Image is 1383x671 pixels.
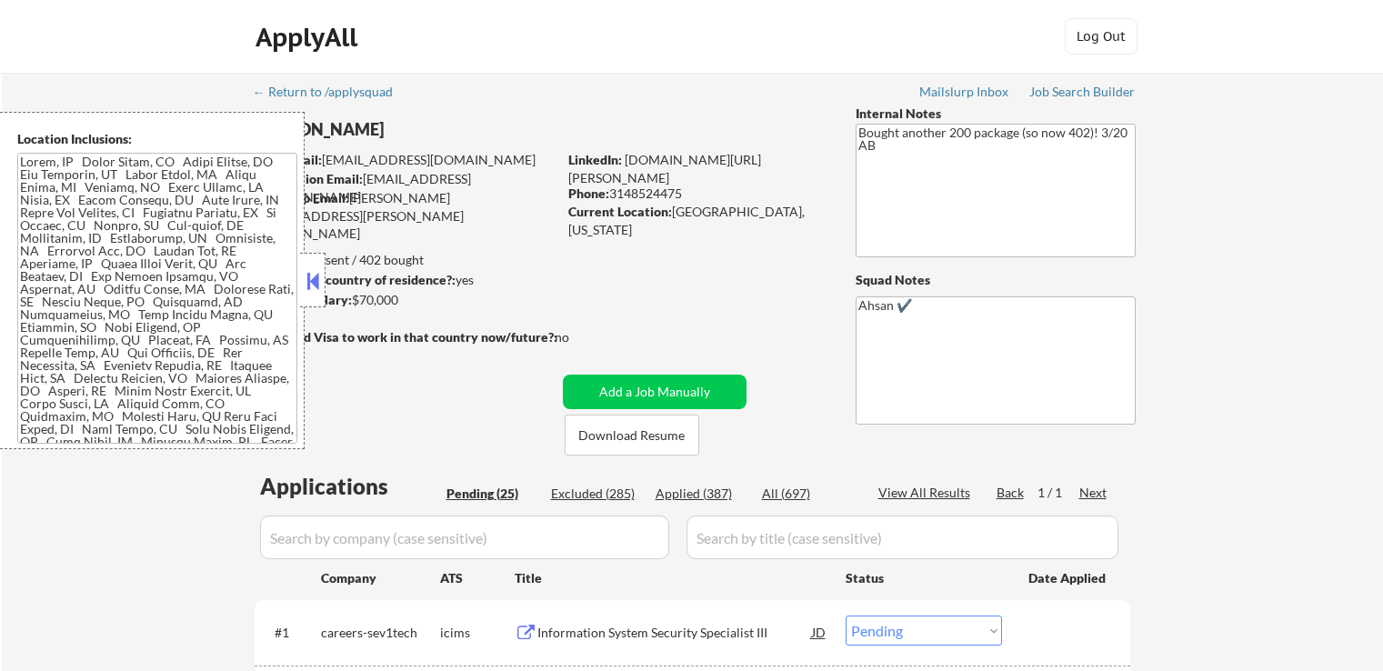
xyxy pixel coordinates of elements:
[440,624,515,642] div: icims
[568,204,672,219] strong: Current Location:
[568,185,826,203] div: 3148524475
[253,85,410,103] a: ← Return to /applysquad
[555,328,606,346] div: no
[563,375,747,409] button: Add a Job Manually
[537,624,812,642] div: Information System Security Specialist III
[254,272,456,287] strong: Can work in country of residence?:
[846,561,1002,594] div: Status
[856,105,1136,123] div: Internal Notes
[568,203,826,238] div: [GEOGRAPHIC_DATA], [US_STATE]
[321,569,440,587] div: Company
[255,329,557,345] strong: Will need Visa to work in that country now/future?:
[260,516,669,559] input: Search by company (case sensitive)
[1028,569,1108,587] div: Date Applied
[440,569,515,587] div: ATS
[255,118,628,141] div: [PERSON_NAME]
[762,485,853,503] div: All (697)
[878,484,976,502] div: View All Results
[551,485,642,503] div: Excluded (285)
[919,85,1010,98] div: Mailslurp Inbox
[254,271,551,289] div: yes
[255,189,556,243] div: [PERSON_NAME][EMAIL_ADDRESS][PERSON_NAME][DOMAIN_NAME]
[515,569,828,587] div: Title
[254,251,556,269] div: 387 sent / 402 bought
[260,476,440,497] div: Applications
[686,516,1118,559] input: Search by title (case sensitive)
[856,271,1136,289] div: Squad Notes
[275,624,306,642] div: #1
[256,151,556,169] div: [EMAIL_ADDRESS][DOMAIN_NAME]
[810,616,828,648] div: JD
[1065,18,1137,55] button: Log Out
[256,170,556,205] div: [EMAIL_ADDRESS][DOMAIN_NAME]
[919,85,1010,103] a: Mailslurp Inbox
[254,291,556,309] div: $70,000
[1029,85,1136,103] a: Job Search Builder
[256,22,363,53] div: ApplyAll
[568,185,609,201] strong: Phone:
[253,85,410,98] div: ← Return to /applysquad
[321,624,440,642] div: careers-sev1tech
[1029,85,1136,98] div: Job Search Builder
[446,485,537,503] div: Pending (25)
[1079,484,1108,502] div: Next
[997,484,1026,502] div: Back
[568,152,761,185] a: [DOMAIN_NAME][URL][PERSON_NAME]
[17,130,297,148] div: Location Inclusions:
[1037,484,1079,502] div: 1 / 1
[656,485,747,503] div: Applied (387)
[568,152,622,167] strong: LinkedIn:
[565,415,699,456] button: Download Resume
